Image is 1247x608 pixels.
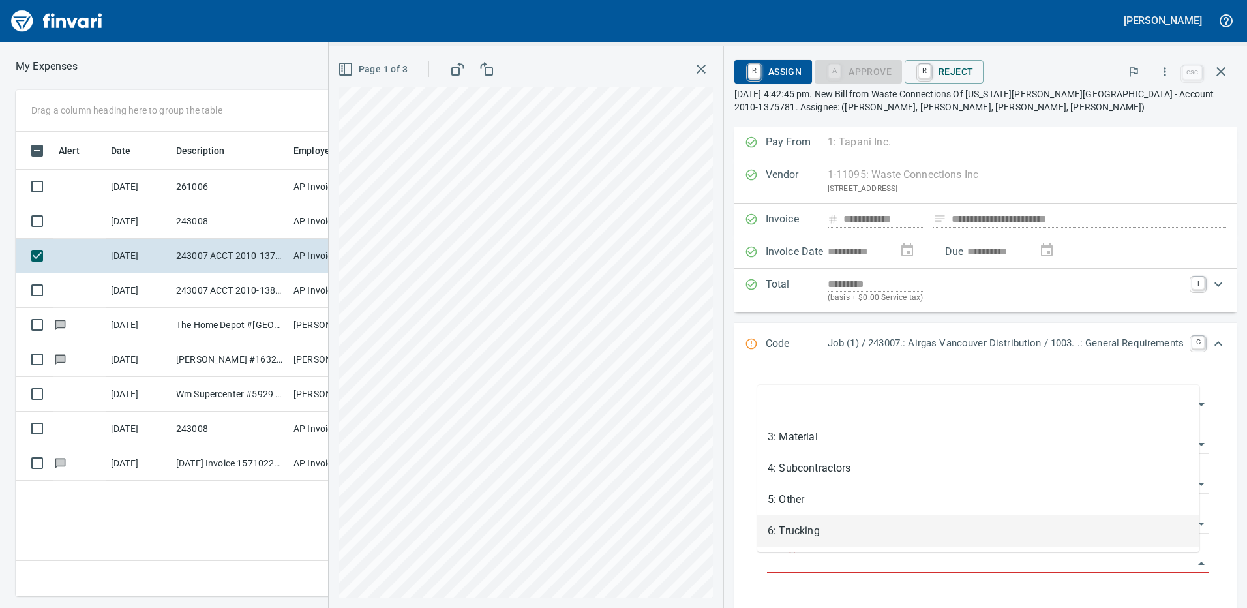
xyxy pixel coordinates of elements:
[106,273,171,308] td: [DATE]
[171,308,288,342] td: The Home Depot #[GEOGRAPHIC_DATA]
[1120,10,1205,31] button: [PERSON_NAME]
[53,355,67,363] span: Has messages
[1182,65,1202,80] a: esc
[757,515,1199,547] li: 6: Trucking
[734,60,812,84] button: RAssign
[915,61,973,83] span: Reject
[171,204,288,239] td: 243008
[757,421,1199,453] li: 3: Material
[53,459,67,467] span: Has messages
[106,446,171,481] td: [DATE]
[828,336,1184,351] p: Job (1) / 243007.: Airgas Vancouver Distribution / 1003. .: General Requirements
[766,336,828,353] p: Code
[8,5,106,37] img: Finvari
[106,204,171,239] td: [DATE]
[59,143,80,159] span: Alert
[171,377,288,412] td: Wm Supercenter #5929 [GEOGRAPHIC_DATA]
[171,273,288,308] td: 243007 ACCT 2010-1380781
[340,61,408,78] span: Page 1 of 3
[288,308,386,342] td: [PERSON_NAME]
[171,170,288,204] td: 261006
[171,446,288,481] td: [DATE] Invoice 157102207 from [PERSON_NAME][GEOGRAPHIC_DATA] (1-38594)
[106,308,171,342] td: [DATE]
[1179,56,1237,87] span: Close invoice
[918,64,931,78] a: R
[288,377,386,412] td: [PERSON_NAME]
[745,61,802,83] span: Assign
[757,484,1199,515] li: 5: Other
[53,320,67,329] span: Has messages
[106,342,171,377] td: [DATE]
[1192,515,1210,533] button: Open
[176,143,225,159] span: Description
[1119,57,1148,86] button: Flag
[288,239,386,273] td: AP Invoices
[59,143,97,159] span: Alert
[757,453,1199,484] li: 4: Subcontractors
[828,292,1184,305] p: (basis + $0.00 Service tax)
[171,342,288,377] td: [PERSON_NAME] #1632 [GEOGRAPHIC_DATA] [GEOGRAPHIC_DATA]
[171,239,288,273] td: 243007 ACCT 2010-1375781
[766,277,828,305] p: Total
[171,412,288,446] td: 243008
[1124,14,1202,27] h5: [PERSON_NAME]
[748,64,760,78] a: R
[815,65,902,76] div: Cost Type required
[734,323,1237,366] div: Expand
[905,60,984,84] button: RReject
[288,273,386,308] td: AP Invoices
[16,59,78,74] p: My Expenses
[293,143,335,159] span: Employee
[288,412,386,446] td: AP Invoices
[31,104,222,117] p: Drag a column heading here to group the table
[288,446,386,481] td: AP Invoices
[1192,336,1205,349] a: C
[1192,395,1210,414] button: Open
[293,143,352,159] span: Employee
[1192,475,1210,493] button: Open
[106,170,171,204] td: [DATE]
[111,143,131,159] span: Date
[106,412,171,446] td: [DATE]
[1192,435,1210,453] button: Open
[734,269,1237,312] div: Expand
[288,204,386,239] td: AP Invoices
[111,143,148,159] span: Date
[1192,555,1210,573] button: Close
[288,342,386,377] td: [PERSON_NAME]
[1192,277,1205,290] a: T
[106,377,171,412] td: [DATE]
[176,143,242,159] span: Description
[106,239,171,273] td: [DATE]
[288,170,386,204] td: AP Invoices
[335,57,413,82] button: Page 1 of 3
[1150,57,1179,86] button: More
[734,87,1237,114] p: [DATE] 4:42:45 pm. New Bill from Waste Connections Of [US_STATE][PERSON_NAME][GEOGRAPHIC_DATA] - ...
[16,59,78,74] nav: breadcrumb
